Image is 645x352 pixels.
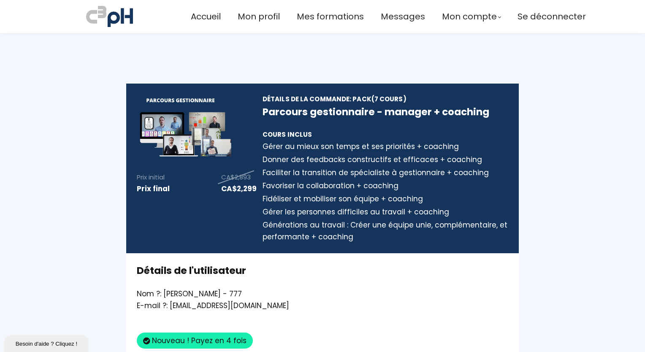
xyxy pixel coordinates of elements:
[4,333,90,352] iframe: chat widget
[263,219,508,243] div: Générations au travail : Créer une équipe unie, complémentaire, et performante + coaching
[371,95,407,103] span: (7 Cours)
[263,193,508,205] div: Fidéliser et mobiliser son équipe + coaching
[221,173,251,181] span: CA$2,893
[137,333,253,349] span: Nouveau ! Payez en 4 fois
[263,154,508,165] div: Donner des feedbacks constructifs et efficaces + coaching
[191,10,221,24] a: Accueil
[221,184,257,194] span: CA$2,299
[442,10,497,24] span: Mon compte
[263,105,508,119] h3: Parcours gestionnaire - manager + coaching
[137,288,508,300] div: Nom ?: [PERSON_NAME] - 777
[238,10,280,24] a: Mon profil
[518,10,586,24] a: Se déconnecter
[263,206,508,218] div: Gérer les personnes difficiles au travail + coaching
[137,300,508,311] div: E-mail ?: [EMAIL_ADDRESS][DOMAIN_NAME]
[263,141,508,152] div: Gérer au mieux son temps et ses priorités + coaching
[381,10,425,24] a: Messages
[263,94,508,104] div: Détails de la commande: Pack
[263,130,508,139] div: Cours inclus
[137,264,508,277] h3: Détails de l'utilisateur
[263,167,508,179] div: Faciliter la transition de spécialiste à gestionnaire + coaching
[263,180,508,192] div: Favoriser la collaboration + coaching
[86,4,133,29] img: a70bc7685e0efc0bd0b04b3506828469.jpeg
[297,10,364,24] a: Mes formations
[137,172,165,183] p: Prix initial
[137,184,170,194] strong: Prix final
